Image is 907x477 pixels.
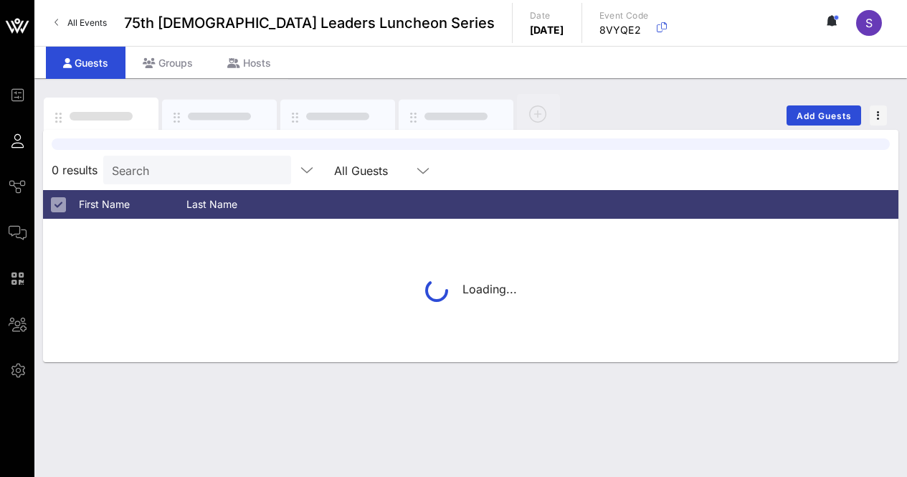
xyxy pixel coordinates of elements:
[67,17,107,28] span: All Events
[530,9,564,23] p: Date
[52,161,98,179] span: 0 results
[124,12,495,34] span: 75th [DEMOGRAPHIC_DATA] Leaders Luncheon Series
[856,10,882,36] div: S
[210,47,288,79] div: Hosts
[599,23,649,37] p: 8VYQE2
[46,11,115,34] a: All Events
[425,279,517,302] div: Loading...
[787,105,861,126] button: Add Guests
[125,47,210,79] div: Groups
[186,190,294,219] div: Last Name
[334,164,388,177] div: All Guests
[530,23,564,37] p: [DATE]
[79,190,186,219] div: First Name
[46,47,125,79] div: Guests
[326,156,440,184] div: All Guests
[865,16,873,30] span: S
[796,110,853,121] span: Add Guests
[599,9,649,23] p: Event Code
